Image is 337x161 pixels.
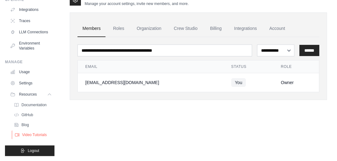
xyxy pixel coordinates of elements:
[5,59,54,64] div: Manage
[224,60,274,73] th: Status
[21,122,29,127] span: Blog
[7,89,54,99] button: Resources
[132,20,166,37] a: Organization
[22,132,47,137] span: Video Tutorials
[7,16,54,26] a: Traces
[85,79,216,86] div: [EMAIL_ADDRESS][DOMAIN_NAME]
[7,67,54,77] a: Usage
[28,148,39,153] span: Logout
[78,60,224,73] th: Email
[231,78,246,87] span: You
[7,78,54,88] a: Settings
[205,20,227,37] a: Billing
[77,20,105,37] a: Members
[229,20,262,37] a: Integrations
[169,20,203,37] a: Crew Studio
[19,92,37,97] span: Resources
[11,111,54,119] a: GitHub
[21,102,47,107] span: Documentation
[12,130,55,139] a: Video Tutorials
[85,1,189,6] p: Manage your account settings, invite new members, and more.
[11,121,54,129] a: Blog
[7,5,54,15] a: Integrations
[7,27,54,37] a: LLM Connections
[5,145,54,156] button: Logout
[273,60,319,73] th: Role
[264,20,290,37] a: Account
[7,38,54,53] a: Environment Variables
[108,20,129,37] a: Roles
[21,112,33,117] span: GitHub
[281,79,311,86] div: Owner
[11,101,54,109] a: Documentation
